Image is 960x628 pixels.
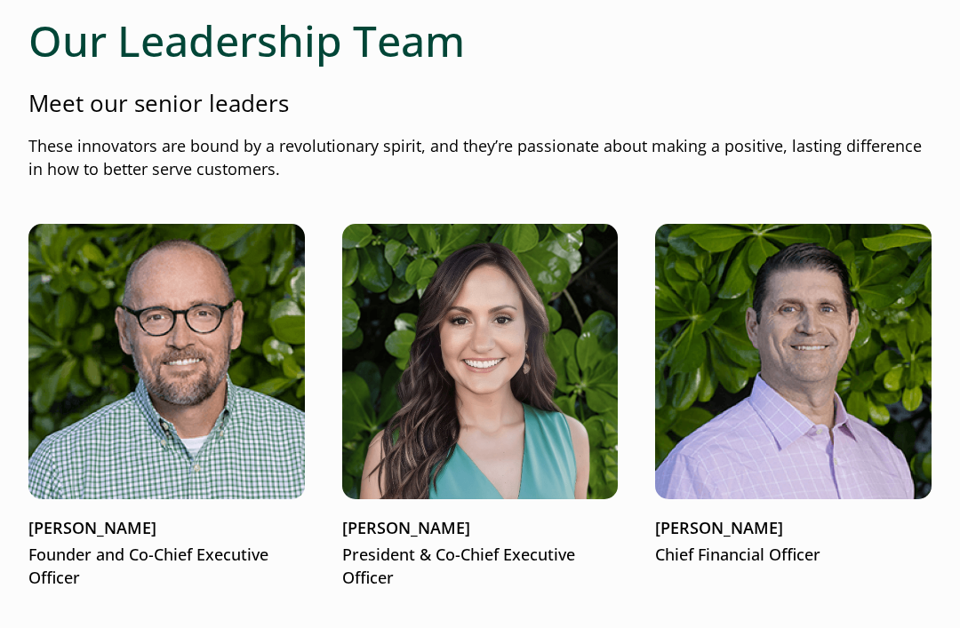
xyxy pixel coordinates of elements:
a: Bryan Jones[PERSON_NAME]Chief Financial Officer [655,225,932,568]
p: Chief Financial Officer [655,545,932,568]
p: [PERSON_NAME] [342,518,619,541]
a: [PERSON_NAME]President & Co-Chief Executive Officer [342,225,619,591]
p: These innovators are bound by a revolutionary spirit, and they’re passionate about making a posit... [28,136,932,182]
img: Matt McConnell [28,225,305,501]
p: Meet our senior leaders [28,88,932,121]
p: Founder and Co-Chief Executive Officer [28,545,305,591]
a: Matt McConnell[PERSON_NAME]Founder and Co-Chief Executive Officer [28,225,305,591]
p: [PERSON_NAME] [28,518,305,541]
img: Bryan Jones [655,225,932,501]
p: [PERSON_NAME] [655,518,932,541]
p: President & Co-Chief Executive Officer [342,545,619,591]
h2: Our Leadership Team [28,16,932,68]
